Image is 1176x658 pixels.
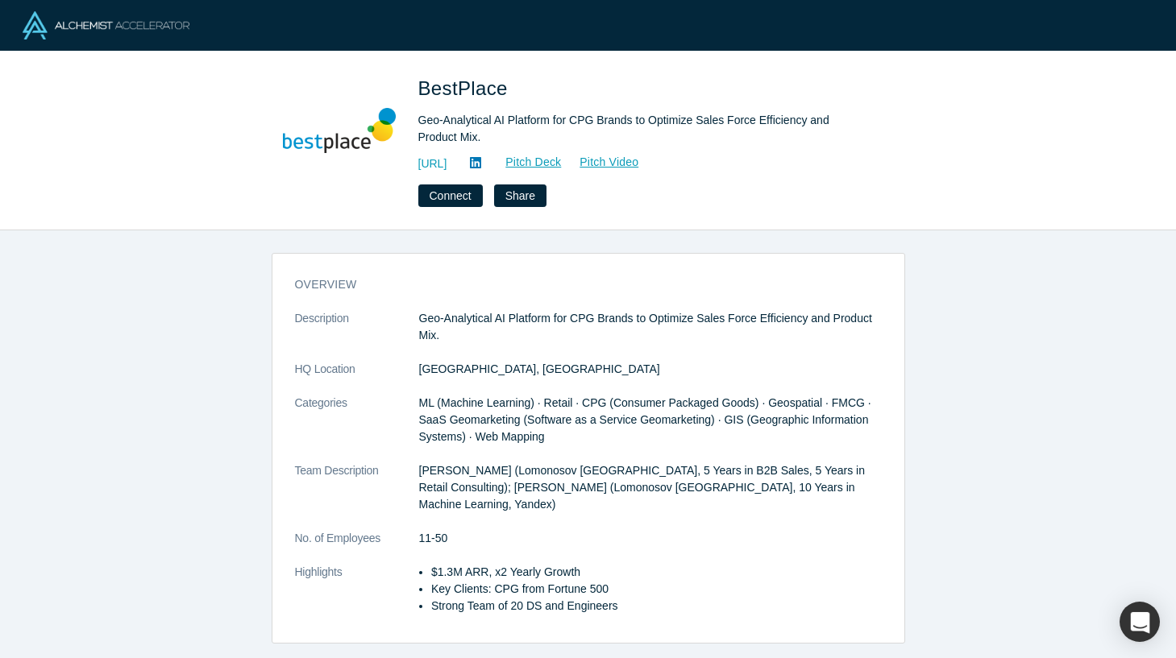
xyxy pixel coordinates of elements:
[419,396,871,443] span: ML (Machine Learning) · Retail · CPG (Consumer Packaged Goods) · Geospatial · FMCG · SaaS Geomark...
[283,74,396,187] img: BestPlace's Logo
[494,184,546,207] button: Share
[295,310,419,361] dt: Description
[431,581,882,598] li: Key Clients: CPG from Fortune 500
[419,462,882,513] p: [PERSON_NAME] (Lomonosov [GEOGRAPHIC_DATA], 5 Years in B2B Sales, 5 Years in Retail Consulting); ...
[418,77,513,99] span: BestPlace
[488,153,562,172] a: Pitch Deck
[431,564,882,581] li: $1.3M ARR, x2 Yearly Growth
[431,598,882,615] li: Strong Team of 20 DS and Engineers
[295,395,419,462] dt: Categories
[23,11,189,39] img: Alchemist Logo
[418,112,870,146] div: Geo-Analytical AI Platform for CPG Brands to Optimize Sales Force Efficiency and Product Mix.
[418,155,447,172] a: [URL]
[295,530,419,564] dt: No. of Employees
[562,153,639,172] a: Pitch Video
[295,462,419,530] dt: Team Description
[418,184,483,207] button: Connect
[419,361,882,378] dd: [GEOGRAPHIC_DATA], [GEOGRAPHIC_DATA]
[295,361,419,395] dt: HQ Location
[295,564,419,631] dt: Highlights
[419,310,882,344] p: Geo-Analytical AI Platform for CPG Brands to Optimize Sales Force Efficiency and Product Mix.
[295,276,859,293] h3: overview
[419,530,882,547] dd: 11-50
